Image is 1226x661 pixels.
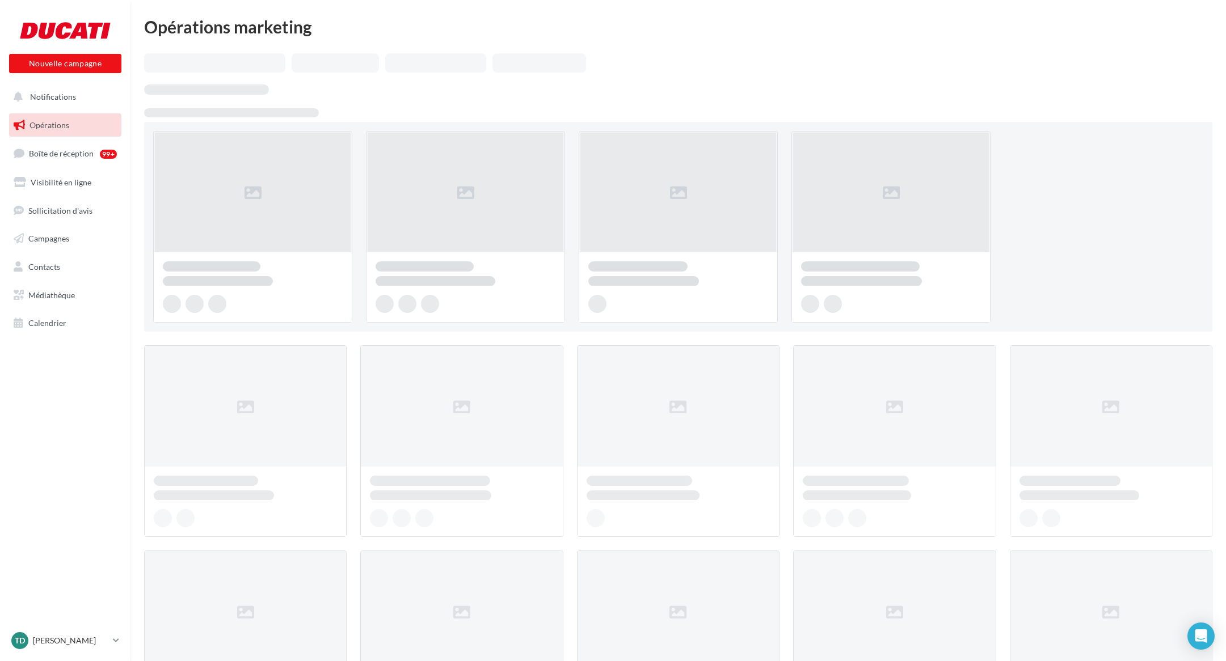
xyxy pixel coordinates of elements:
[7,255,124,279] a: Contacts
[29,149,94,158] span: Boîte de réception
[7,141,124,166] a: Boîte de réception99+
[28,234,69,243] span: Campagnes
[7,227,124,251] a: Campagnes
[7,85,119,109] button: Notifications
[28,318,66,328] span: Calendrier
[7,113,124,137] a: Opérations
[7,171,124,194] a: Visibilité en ligne
[28,290,75,300] span: Médiathèque
[7,199,124,223] a: Sollicitation d'avis
[1187,622,1215,650] div: Open Intercom Messenger
[7,311,124,335] a: Calendrier
[100,150,117,159] div: 99+
[31,177,91,187] span: Visibilité en ligne
[30,120,69,130] span: Opérations
[28,262,60,272] span: Contacts
[9,630,121,651] a: TD [PERSON_NAME]
[7,283,124,307] a: Médiathèque
[33,635,108,646] p: [PERSON_NAME]
[30,92,76,101] span: Notifications
[144,18,1212,35] div: Opérations marketing
[15,635,25,646] span: TD
[9,54,121,73] button: Nouvelle campagne
[28,205,92,215] span: Sollicitation d'avis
